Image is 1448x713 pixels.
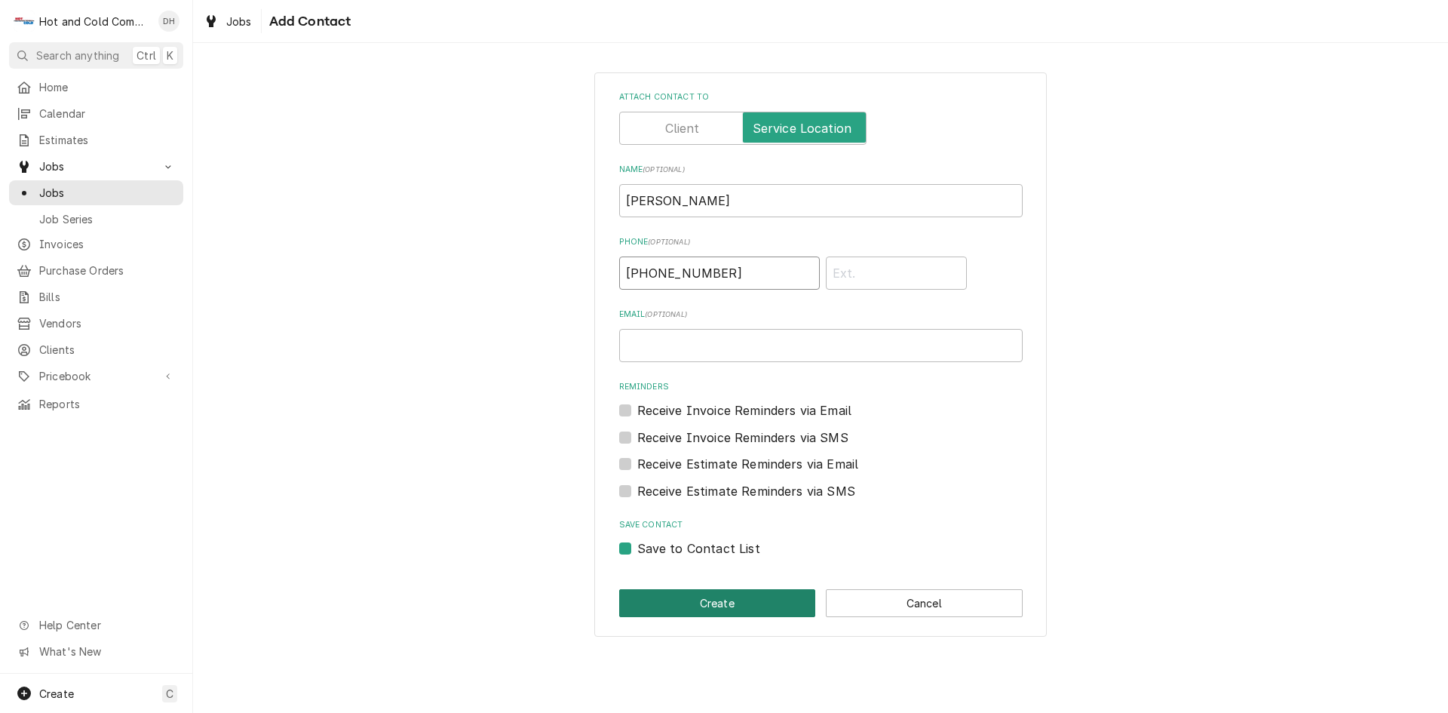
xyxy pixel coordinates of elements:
[637,455,859,473] label: Receive Estimate Reminders via Email
[637,401,852,420] label: Receive Invoice Reminders via Email
[648,238,690,246] span: ( optional )
[9,180,183,205] a: Jobs
[594,72,1047,637] div: Contact Create/Update
[39,14,150,29] div: Hot and Cold Commercial Kitchens, Inc.
[9,42,183,69] button: Search anythingCtrlK
[137,48,156,63] span: Ctrl
[39,368,153,384] span: Pricebook
[637,429,848,447] label: Receive Invoice Reminders via SMS
[9,207,183,232] a: Job Series
[637,482,855,500] label: Receive Estimate Reminders via SMS
[619,91,1023,145] div: Attach contact to
[36,48,119,63] span: Search anything
[39,236,176,252] span: Invoices
[619,589,1023,617] div: Button Group Row
[619,309,1023,362] div: Email
[9,75,183,100] a: Home
[265,11,351,32] span: Add Contact
[226,14,252,29] span: Jobs
[9,258,183,283] a: Purchase Orders
[9,128,183,152] a: Estimates
[39,644,174,659] span: What's New
[9,337,183,362] a: Clients
[826,257,967,290] input: Ext.
[9,101,183,126] a: Calendar
[619,91,1023,558] div: Contact Edit Form
[619,519,1023,531] label: Save Contact
[39,263,176,278] span: Purchase Orders
[619,164,1023,176] label: Name
[9,284,183,309] a: Bills
[14,11,35,32] div: H
[39,106,176,121] span: Calendar
[166,686,173,702] span: C
[619,309,1023,321] label: Email
[619,236,1023,248] label: Phone
[619,257,820,290] input: Number
[645,310,687,318] span: ( optional )
[9,613,183,638] a: Go to Help Center
[619,589,816,617] button: Create
[39,185,176,201] span: Jobs
[9,311,183,336] a: Vendors
[39,79,176,95] span: Home
[619,91,1023,103] label: Attach contact to
[619,381,1023,420] div: Reminders
[39,396,176,412] span: Reports
[39,158,153,174] span: Jobs
[39,289,176,305] span: Bills
[198,9,258,34] a: Jobs
[39,342,176,358] span: Clients
[158,11,179,32] div: Daryl Harris's Avatar
[619,589,1023,617] div: Button Group
[158,11,179,32] div: DH
[637,539,760,558] label: Save to Contact List
[39,687,74,700] span: Create
[9,364,183,389] a: Go to Pricebook
[643,165,685,174] span: ( optional )
[619,381,1023,393] label: Reminders
[14,11,35,32] div: Hot and Cold Commercial Kitchens, Inc.'s Avatar
[9,392,183,416] a: Reports
[39,132,176,148] span: Estimates
[826,589,1023,617] button: Cancel
[39,315,176,331] span: Vendors
[39,617,174,633] span: Help Center
[39,211,176,227] span: Job Series
[9,232,183,257] a: Invoices
[619,236,1023,290] div: Phone
[619,164,1023,217] div: Name
[9,639,183,664] a: Go to What's New
[9,154,183,179] a: Go to Jobs
[167,48,173,63] span: K
[619,519,1023,558] div: Ephemeral Contact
